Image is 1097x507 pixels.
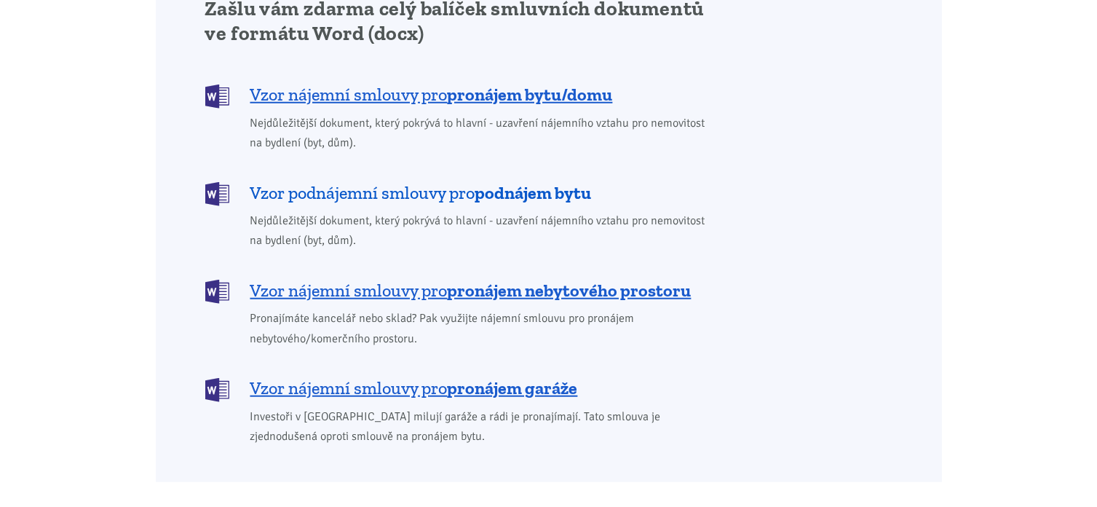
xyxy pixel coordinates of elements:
[205,378,229,402] img: DOCX (Word)
[250,279,692,302] span: Vzor nájemní smlouvy pro
[250,83,613,106] span: Vzor nájemní smlouvy pro
[250,114,716,153] span: Nejdůležitější dokument, který pokrývá to hlavní - uzavření nájemního vztahu pro nemovitost na by...
[448,84,613,105] b: pronájem bytu/domu
[205,83,716,107] a: Vzor nájemní smlouvy propronájem bytu/domu
[205,377,716,401] a: Vzor nájemní smlouvy propronájem garáže
[250,377,578,400] span: Vzor nájemní smlouvy pro
[448,280,692,301] b: pronájem nebytového prostoru
[250,407,716,447] span: Investoři v [GEOGRAPHIC_DATA] milují garáže a rádi je pronajímají. Tato smlouva je zjednodušená o...
[205,278,716,302] a: Vzor nájemní smlouvy propronájem nebytového prostoru
[205,84,229,109] img: DOCX (Word)
[250,309,716,348] span: Pronajímáte kancelář nebo sklad? Pak využijte nájemní smlouvu pro pronájem nebytového/komerčního ...
[475,182,592,203] b: podnájem bytu
[448,377,578,398] b: pronájem garáže
[250,211,716,251] span: Nejdůležitější dokument, který pokrývá to hlavní - uzavření nájemního vztahu pro nemovitost na by...
[205,280,229,304] img: DOCX (Word)
[205,181,716,205] a: Vzor podnájemní smlouvy propodnájem bytu
[205,182,229,206] img: DOCX (Word)
[250,181,592,205] span: Vzor podnájemní smlouvy pro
